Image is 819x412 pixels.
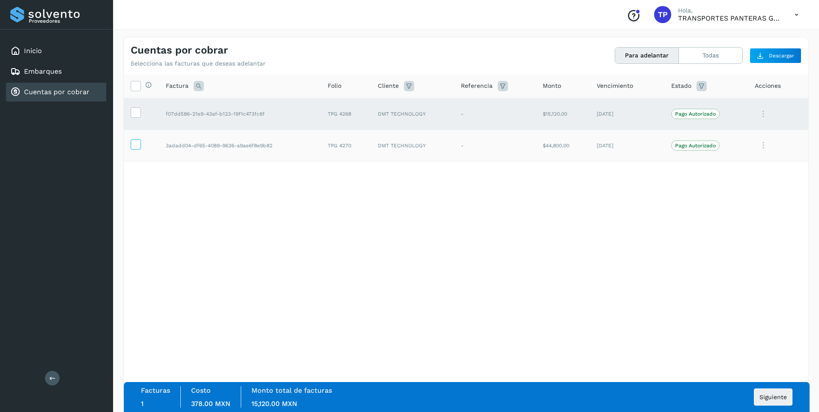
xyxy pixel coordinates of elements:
button: Siguiente [754,388,792,406]
span: Estado [671,81,691,90]
p: TRANSPORTES PANTERAS GAPO S.A. DE C.V. [678,14,781,22]
td: - [454,98,536,130]
span: 378.00 MXN [191,400,230,408]
span: Vencimiento [597,81,633,90]
p: Proveedores [29,18,103,24]
div: Inicio [6,42,106,60]
p: Hola, [678,7,781,14]
button: Todas [679,48,742,63]
span: Siguiente [759,394,787,400]
div: Cuentas por cobrar [6,83,106,102]
span: Descargar [769,52,794,60]
td: 3adadd04-df65-4089-9636-a9ae6f8e9b82 [159,130,321,161]
span: 15,120.00 MXN [251,400,297,408]
td: TPG 4270 [321,130,371,161]
td: - [454,130,536,161]
td: $15,120.00 [536,98,590,130]
p: Pago Autorizado [675,111,716,117]
a: Cuentas por cobrar [24,88,90,96]
span: Acciones [755,81,781,90]
a: Embarques [24,67,62,75]
p: Selecciona las facturas que deseas adelantar [131,60,266,67]
span: 1 [141,400,143,408]
button: Descargar [750,48,801,63]
button: Para adelantar [615,48,679,63]
td: DMT TECHNOLOGY [371,98,454,130]
label: Costo [191,386,211,394]
td: $44,800.00 [536,130,590,161]
td: DMT TECHNOLOGY [371,130,454,161]
a: Inicio [24,47,42,55]
span: Cliente [378,81,399,90]
td: f07dd586-21e9-43af-b123-19f1c473fc6f [159,98,321,130]
td: TPG 4268 [321,98,371,130]
td: [DATE] [590,130,664,161]
p: Pago Autorizado [675,143,716,149]
h4: Cuentas por cobrar [131,44,228,57]
td: [DATE] [590,98,664,130]
span: Folio [328,81,341,90]
label: Monto total de facturas [251,386,332,394]
div: Embarques [6,62,106,81]
label: Facturas [141,386,170,394]
span: Referencia [461,81,493,90]
span: Monto [543,81,561,90]
span: Factura [166,81,188,90]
